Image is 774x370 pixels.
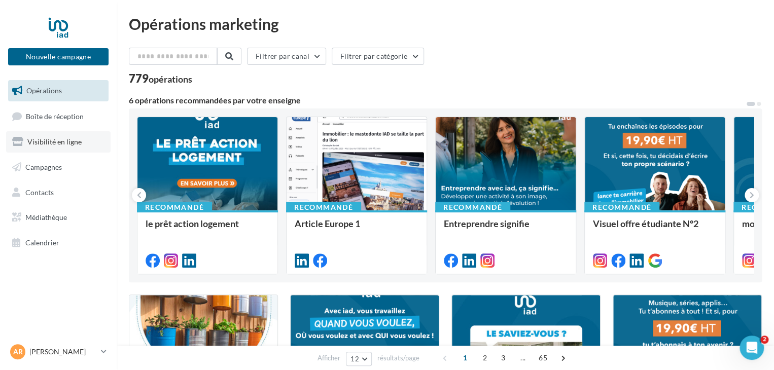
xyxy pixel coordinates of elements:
button: Nouvelle campagne [8,48,109,65]
span: 12 [350,355,359,363]
span: Visibilité en ligne [27,137,82,146]
span: 65 [535,350,551,366]
a: Visibilité en ligne [6,131,111,153]
a: Calendrier [6,232,111,253]
span: Entreprendre signifie [444,218,530,229]
span: 2 [477,350,493,366]
span: Boîte de réception [26,112,84,120]
span: résultats/page [377,353,419,363]
span: le prêt action logement [146,218,239,229]
span: Visuel offre étudiante N°2 [593,218,698,229]
div: 779 [129,73,192,84]
span: ... [515,350,531,366]
div: 6 opérations recommandées par votre enseigne [129,96,746,104]
span: Médiathèque [25,213,67,221]
a: AR [PERSON_NAME] [8,342,109,361]
span: Campagnes [25,163,62,171]
a: Boîte de réception [6,105,111,127]
a: Contacts [6,182,111,203]
span: 1 [457,350,473,366]
span: 2 [760,336,768,344]
span: AR [13,347,23,357]
iframe: Intercom live chat [740,336,764,360]
div: Opérations marketing [129,16,762,31]
span: Opérations [26,86,62,95]
span: Article Europe 1 [295,218,360,229]
a: Campagnes [6,157,111,178]
a: Médiathèque [6,207,111,228]
div: Recommandé [286,202,361,213]
div: Recommandé [584,202,659,213]
a: Opérations [6,80,111,101]
div: Recommandé [137,202,212,213]
div: Recommandé [435,202,510,213]
span: Contacts [25,188,54,196]
div: opérations [149,75,192,84]
button: Filtrer par catégorie [332,48,424,65]
button: 12 [346,352,372,366]
span: Afficher [318,353,340,363]
span: 3 [495,350,511,366]
span: Calendrier [25,238,59,247]
p: [PERSON_NAME] [29,347,97,357]
button: Filtrer par canal [247,48,326,65]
